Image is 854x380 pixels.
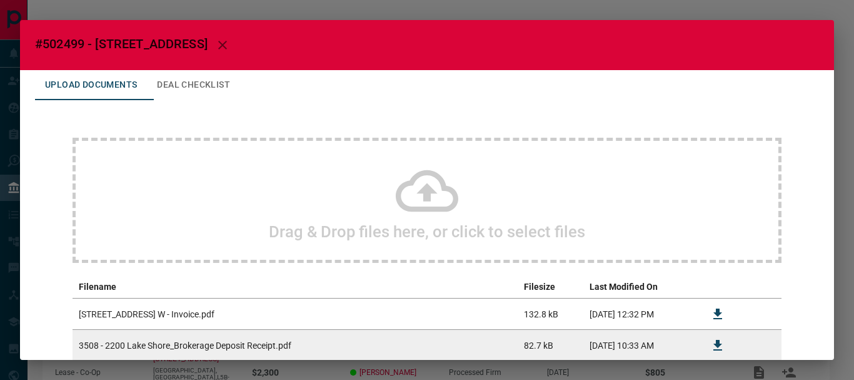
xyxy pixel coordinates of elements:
[583,275,696,299] th: Last Modified On
[269,222,585,241] h2: Drag & Drop files here, or click to select files
[518,330,583,361] td: 82.7 kB
[518,275,583,299] th: Filesize
[739,275,781,299] th: delete file action column
[583,330,696,361] td: [DATE] 10:33 AM
[583,299,696,330] td: [DATE] 12:32 PM
[703,299,733,329] button: Download
[73,138,781,263] div: Drag & Drop files here, or click to select files
[696,275,739,299] th: download action column
[147,70,240,100] button: Deal Checklist
[35,36,208,51] span: #502499 - [STREET_ADDRESS]
[703,331,733,361] button: Download
[518,299,583,330] td: 132.8 kB
[73,299,518,330] td: [STREET_ADDRESS] W - Invoice.pdf
[73,330,518,361] td: 3508 - 2200 Lake Shore_Brokerage Deposit Receipt.pdf
[73,275,518,299] th: Filename
[35,70,147,100] button: Upload Documents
